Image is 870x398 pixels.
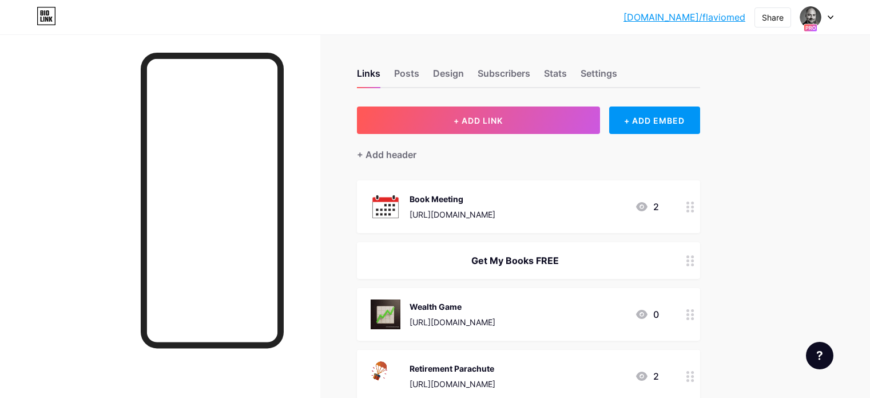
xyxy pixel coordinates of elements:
img: flaviomed [800,6,821,28]
div: Retirement Parachute [410,362,495,375]
div: [URL][DOMAIN_NAME] [410,208,495,220]
div: Subscribers [478,66,530,87]
div: Links [357,66,380,87]
button: + ADD LINK [357,107,600,134]
div: Design [433,66,464,87]
a: [DOMAIN_NAME]/flaviomed [623,10,745,24]
div: + Add header [357,148,416,161]
div: Book Meeting [410,193,495,205]
div: Wealth Game [410,301,495,313]
div: Share [762,11,784,23]
div: 0 [635,308,659,321]
img: Book Meeting [371,192,400,222]
div: Posts [394,66,419,87]
div: 2 [635,200,659,214]
div: [URL][DOMAIN_NAME] [410,378,495,390]
div: Stats [544,66,567,87]
div: Settings [581,66,617,87]
span: + ADD LINK [454,116,503,125]
div: [URL][DOMAIN_NAME] [410,316,495,328]
div: + ADD EMBED [609,107,700,134]
div: 2 [635,369,659,383]
img: Wealth Game [371,300,400,329]
div: Get My Books FREE [371,254,659,267]
img: Retirement Parachute [371,361,400,391]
